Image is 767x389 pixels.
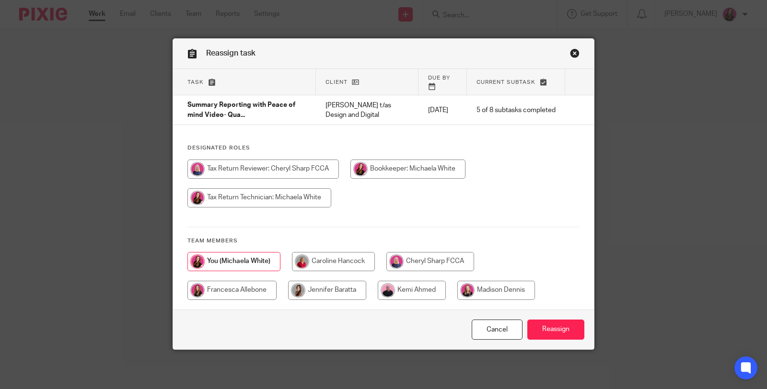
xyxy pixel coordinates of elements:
[325,80,348,85] span: Client
[206,49,256,57] span: Reassign task
[527,320,584,340] input: Reassign
[187,102,295,119] span: Summary Reporting with Peace of mind Video- Qua...
[187,237,580,245] h4: Team members
[187,144,580,152] h4: Designated Roles
[476,80,535,85] span: Current subtask
[472,320,523,340] a: Close this dialog window
[570,48,580,61] a: Close this dialog window
[325,101,409,120] p: [PERSON_NAME] t/as Design and Digital
[467,95,565,125] td: 5 of 8 subtasks completed
[187,80,204,85] span: Task
[428,105,457,115] p: [DATE]
[428,75,450,80] span: Due by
